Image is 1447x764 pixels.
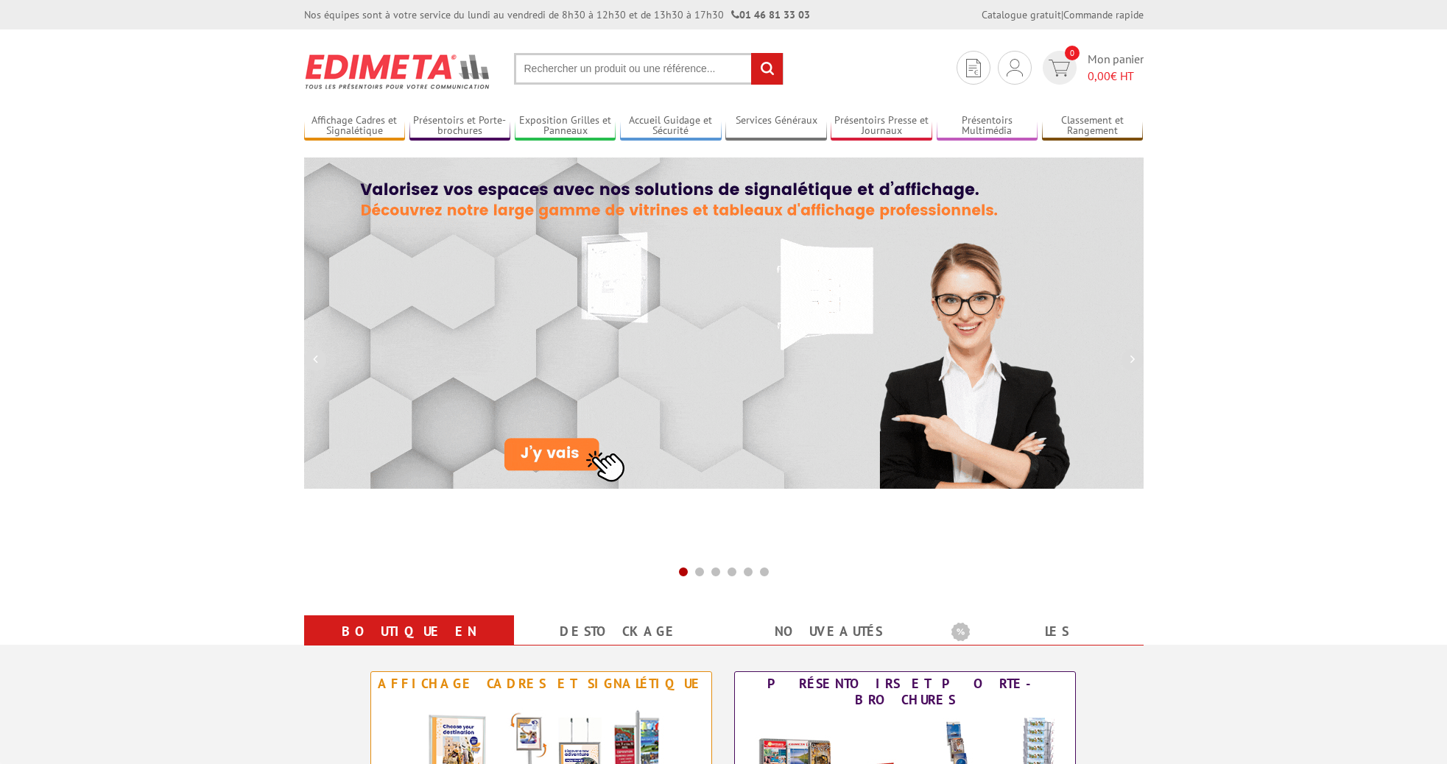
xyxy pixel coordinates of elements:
a: Boutique en ligne [322,618,496,671]
span: 0 [1065,46,1080,60]
a: Affichage Cadres et Signalétique [304,114,406,138]
div: Affichage Cadres et Signalétique [375,676,708,692]
a: Présentoirs et Porte-brochures [409,114,511,138]
img: devis rapide [966,59,981,77]
span: Mon panier [1088,51,1144,85]
div: Nos équipes sont à votre service du lundi au vendredi de 8h30 à 12h30 et de 13h30 à 17h30 [304,7,810,22]
strong: 01 46 81 33 03 [731,8,810,21]
a: Présentoirs Multimédia [937,114,1038,138]
a: nouveautés [742,618,916,645]
a: Commande rapide [1063,8,1144,21]
a: devis rapide 0 Mon panier 0,00€ HT [1039,51,1144,85]
div: | [982,7,1144,22]
input: Rechercher un produit ou une référence... [514,53,784,85]
div: Présentoirs et Porte-brochures [739,676,1071,708]
a: Classement et Rangement [1042,114,1144,138]
a: Exposition Grilles et Panneaux [515,114,616,138]
a: Services Généraux [725,114,827,138]
input: rechercher [751,53,783,85]
img: devis rapide [1007,59,1023,77]
a: Accueil Guidage et Sécurité [620,114,722,138]
a: Présentoirs Presse et Journaux [831,114,932,138]
a: Les promotions [951,618,1126,671]
img: devis rapide [1049,60,1070,77]
a: Catalogue gratuit [982,8,1061,21]
b: Les promotions [951,618,1136,648]
a: Destockage [532,618,706,645]
span: € HT [1088,68,1144,85]
img: Présentoir, panneau, stand - Edimeta - PLV, affichage, mobilier bureau, entreprise [304,44,492,99]
span: 0,00 [1088,68,1110,83]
